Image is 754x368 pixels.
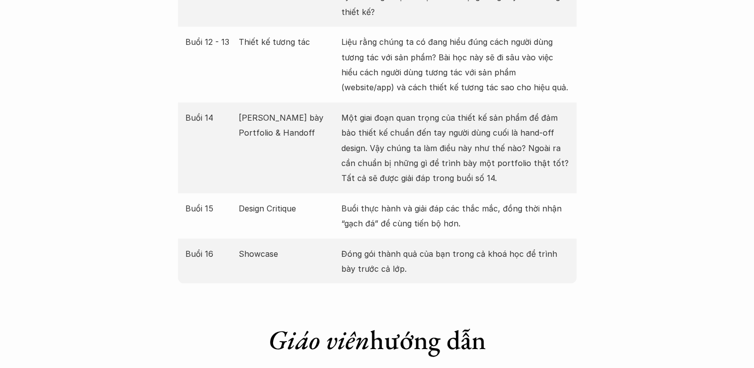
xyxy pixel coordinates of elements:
p: Showcase [239,246,336,261]
p: Design Critique [239,201,336,216]
p: Buổi 12 - 13 [185,34,234,49]
p: Một giai đoạn quan trọng của thiết kế sản phẩm để đảm bảo thiết kế chuẩn đến tay người dùng cuối ... [341,110,569,186]
h1: hướng dẫn [178,324,577,356]
p: Buổi 14 [185,110,234,125]
p: Buổi thực hành và giải đáp các thắc mắc, đồng thời nhận “gạch đá” để cùng tiến bộ hơn. [341,201,569,231]
p: Thiết kế tương tác [239,34,336,49]
p: Đóng gói thành quả của bạn trong cả khoá học để trình bày trước cả lớp. [341,246,569,277]
p: [PERSON_NAME] bày Portfolio & Handoff [239,110,336,141]
p: Liệu rằng chúng ta có đang hiểu đúng cách người dùng tương tác với sản phẩm? Bài học này sẽ đi sâ... [341,34,569,95]
p: Buổi 16 [185,246,234,261]
p: Buổi 15 [185,201,234,216]
em: Giáo viên [268,322,370,357]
